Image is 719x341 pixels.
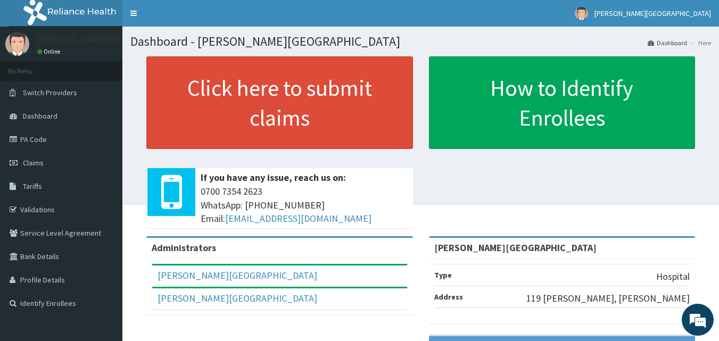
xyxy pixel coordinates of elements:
[656,270,690,284] p: Hospital
[23,88,77,97] span: Switch Providers
[201,185,408,226] span: 0700 7354 2623 WhatsApp: [PHONE_NUMBER] Email:
[648,38,687,47] a: Dashboard
[37,48,63,55] a: Online
[434,242,597,254] strong: [PERSON_NAME][GEOGRAPHIC_DATA]
[434,292,463,302] b: Address
[526,292,690,305] p: 119 [PERSON_NAME], [PERSON_NAME]
[158,292,317,304] a: [PERSON_NAME][GEOGRAPHIC_DATA]
[23,158,44,168] span: Claims
[146,56,413,149] a: Click here to submit claims
[429,56,696,149] a: How to Identify Enrollees
[5,32,29,56] img: User Image
[225,212,371,224] a: [EMAIL_ADDRESS][DOMAIN_NAME]
[158,269,317,281] a: [PERSON_NAME][GEOGRAPHIC_DATA]
[23,181,42,191] span: Tariffs
[23,111,57,121] span: Dashboard
[152,242,216,254] b: Administrators
[201,171,346,184] b: If you have any issue, reach us on:
[594,9,711,18] span: [PERSON_NAME][GEOGRAPHIC_DATA]
[575,7,588,20] img: User Image
[130,35,711,48] h1: Dashboard - [PERSON_NAME][GEOGRAPHIC_DATA]
[37,35,195,44] p: [PERSON_NAME][GEOGRAPHIC_DATA]
[688,38,711,47] li: Here
[434,270,452,280] b: Type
